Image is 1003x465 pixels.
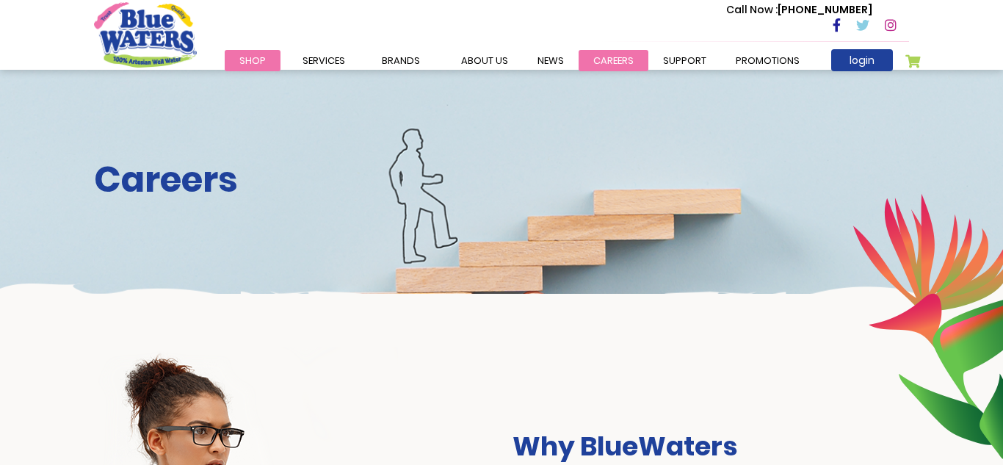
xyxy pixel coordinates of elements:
span: Brands [382,54,420,68]
span: Call Now : [726,2,778,17]
span: Services [303,54,345,68]
a: News [523,50,579,71]
h2: Careers [94,159,909,201]
a: careers [579,50,648,71]
a: Promotions [721,50,814,71]
img: career-intro-leaves.png [852,193,1003,459]
a: support [648,50,721,71]
a: store logo [94,2,197,67]
a: login [831,49,893,71]
h3: Why BlueWaters [513,430,909,462]
a: about us [446,50,523,71]
span: Shop [239,54,266,68]
p: [PHONE_NUMBER] [726,2,872,18]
